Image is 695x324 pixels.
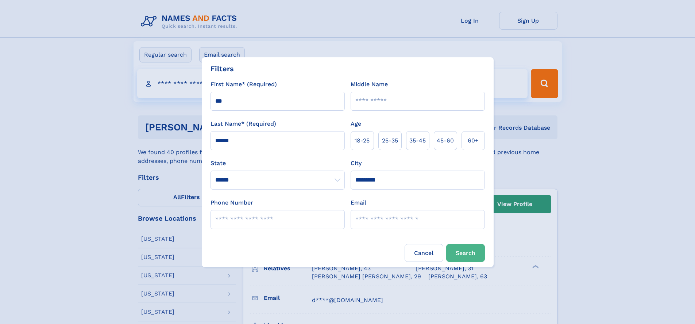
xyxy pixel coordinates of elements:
label: Email [351,198,366,207]
label: City [351,159,362,168]
label: Phone Number [211,198,253,207]
span: 25‑35 [382,136,398,145]
label: First Name* (Required) [211,80,277,89]
label: Last Name* (Required) [211,119,276,128]
div: Filters [211,63,234,74]
label: Cancel [405,244,443,262]
span: 18‑25 [355,136,370,145]
span: 60+ [468,136,479,145]
span: 45‑60 [437,136,454,145]
label: Age [351,119,361,128]
span: 35‑45 [409,136,426,145]
label: Middle Name [351,80,388,89]
label: State [211,159,345,168]
button: Search [446,244,485,262]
